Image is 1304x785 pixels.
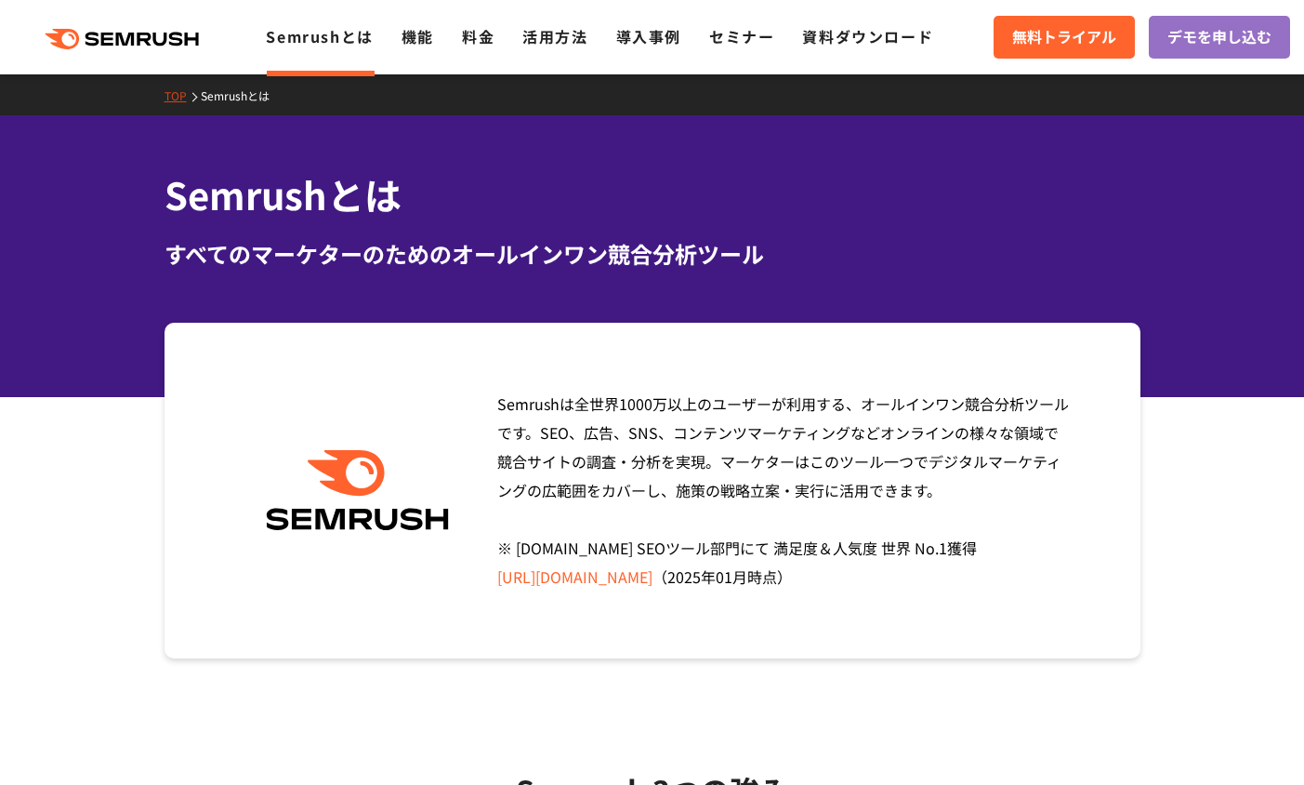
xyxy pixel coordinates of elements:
[497,565,652,588] a: [URL][DOMAIN_NAME]
[257,450,458,531] img: Semrush
[994,16,1135,59] a: 無料トライアル
[616,25,681,47] a: 導入事例
[1167,25,1271,49] span: デモを申し込む
[462,25,494,47] a: 料金
[165,167,1140,222] h1: Semrushとは
[522,25,587,47] a: 活用方法
[165,87,201,103] a: TOP
[497,392,1069,588] span: Semrushは全世界1000万以上のユーザーが利用する、オールインワン競合分析ツールです。SEO、広告、SNS、コンテンツマーケティングなどオンラインの様々な領域で競合サイトの調査・分析を実現...
[1149,16,1290,59] a: デモを申し込む
[402,25,434,47] a: 機能
[266,25,373,47] a: Semrushとは
[802,25,933,47] a: 資料ダウンロード
[709,25,774,47] a: セミナー
[165,237,1140,271] div: すべてのマーケターのためのオールインワン競合分析ツール
[201,87,283,103] a: Semrushとは
[1012,25,1116,49] span: 無料トライアル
